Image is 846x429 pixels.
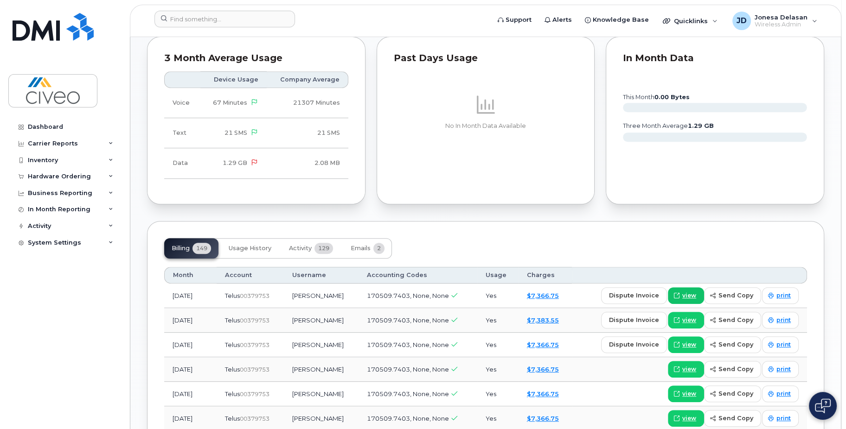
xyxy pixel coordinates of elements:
span: 2 [373,243,385,254]
span: send copy [718,365,753,373]
td: [DATE] [164,357,217,382]
td: [DATE] [164,382,217,406]
span: Telus [225,316,240,324]
span: 00379753 [240,366,269,373]
td: Yes [477,284,519,308]
th: Device Usage [200,71,267,88]
span: Activity [289,245,312,252]
button: send copy [704,410,761,427]
span: Telus [225,390,240,397]
img: Open chat [815,398,831,413]
td: [DATE] [164,333,217,357]
span: 170509.7403, None, None [367,292,449,299]
span: view [682,414,696,423]
tspan: 1.29 GB [688,122,714,129]
span: Alerts [552,15,572,25]
button: send copy [704,312,761,328]
span: view [682,365,696,373]
span: send copy [718,340,753,349]
span: dispute invoice [609,315,659,324]
span: 67 Minutes [213,99,247,106]
a: print [762,287,799,304]
span: 00379753 [240,415,269,422]
button: dispute invoice [601,336,667,353]
a: view [668,287,704,304]
span: send copy [718,389,753,398]
td: Text [164,118,200,148]
a: Alerts [538,11,578,29]
button: send copy [704,287,761,304]
a: view [668,385,704,402]
span: 21 SMS [224,129,247,136]
span: Jonesa Delasan [755,13,808,21]
td: [DATE] [164,284,217,308]
span: Knowledge Base [593,15,649,25]
a: Knowledge Base [578,11,655,29]
td: Data [164,148,200,178]
span: 170509.7403, None, None [367,366,449,373]
text: three month average [622,122,714,129]
th: Accounting Codes [359,267,477,284]
span: Telus [225,366,240,373]
span: send copy [718,291,753,300]
td: [PERSON_NAME] [284,333,359,357]
div: 3 Month Average Usage [164,54,348,63]
td: Yes [477,382,519,406]
td: 2.08 MB [267,148,348,178]
button: send copy [704,336,761,353]
span: 170509.7403, None, None [367,316,449,324]
a: view [668,361,704,378]
a: print [762,385,799,402]
span: 170509.7403, None, None [367,341,449,348]
span: 00379753 [240,391,269,397]
span: Telus [225,415,240,422]
tspan: 0.00 Bytes [654,94,690,101]
span: Wireless Admin [755,21,808,28]
span: Telus [225,292,240,299]
a: $7,366.75 [527,341,559,348]
p: No In Month Data Available [394,122,578,130]
div: Quicklinks [656,12,724,30]
td: 21 SMS [267,118,348,148]
a: $7,366.75 [527,366,559,373]
th: Usage [477,267,519,284]
input: Find something... [154,11,295,27]
td: Yes [477,333,519,357]
button: send copy [704,361,761,378]
span: 00379753 [240,341,269,348]
a: $7,366.75 [527,390,559,397]
button: dispute invoice [601,312,667,328]
span: print [776,341,791,349]
th: Month [164,267,217,284]
a: $7,366.75 [527,415,559,422]
span: print [776,291,791,300]
td: [PERSON_NAME] [284,284,359,308]
a: print [762,410,799,427]
span: Support [506,15,532,25]
td: 21307 Minutes [267,88,348,118]
td: Voice [164,88,200,118]
a: print [762,336,799,353]
button: dispute invoice [601,287,667,304]
a: view [668,312,704,328]
span: Telus [225,341,240,348]
a: $7,383.55 [527,316,559,324]
div: Jonesa Delasan [726,12,824,30]
td: [PERSON_NAME] [284,357,359,382]
span: Usage History [229,245,271,252]
span: 170509.7403, None, None [367,390,449,397]
div: Past Days Usage [394,54,578,63]
a: print [762,312,799,328]
th: Company Average [267,71,348,88]
span: view [682,316,696,324]
span: dispute invoice [609,291,659,300]
span: 1.29 GB [223,159,247,166]
span: Emails [351,245,371,252]
td: Yes [477,308,519,333]
span: send copy [718,315,753,324]
span: view [682,390,696,398]
span: print [776,390,791,398]
span: JD [737,15,747,26]
span: 129 [314,243,333,254]
span: view [682,291,696,300]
